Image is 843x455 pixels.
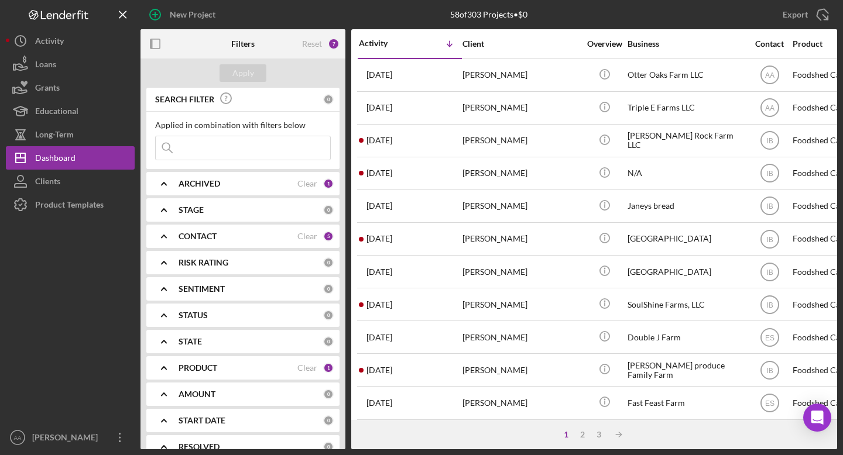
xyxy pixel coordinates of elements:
[765,399,774,408] text: ES
[783,3,808,26] div: Export
[6,53,135,76] a: Loans
[35,123,74,149] div: Long-Term
[14,435,22,441] text: AA
[628,191,745,222] div: Janeys bread
[628,289,745,320] div: SoulShine Farms, LLC
[628,60,745,91] div: Otter Oaks Farm LLC
[155,95,214,104] b: SEARCH FILTER
[297,179,317,188] div: Clear
[462,322,580,353] div: [PERSON_NAME]
[35,170,60,196] div: Clients
[366,103,392,112] time: 2025-07-18 19:09
[328,38,340,50] div: 7
[462,354,580,385] div: [PERSON_NAME]
[591,430,607,439] div: 3
[628,92,745,123] div: Triple E Farms LLC
[323,231,334,242] div: 5
[462,223,580,254] div: [PERSON_NAME]
[574,430,591,439] div: 2
[766,137,773,145] text: IB
[765,104,774,112] text: AA
[179,205,204,215] b: STAGE
[323,415,334,426] div: 0
[628,39,745,49] div: Business
[179,416,225,425] b: START DATE
[628,256,745,287] div: [GEOGRAPHIC_DATA]
[323,336,334,347] div: 0
[765,333,774,342] text: ES
[179,258,228,267] b: RISK RATING
[35,146,76,173] div: Dashboard
[765,71,774,80] text: AA
[366,136,392,145] time: 2025-01-21 20:35
[462,191,580,222] div: [PERSON_NAME]
[179,363,217,373] b: PRODUCT
[771,3,837,26] button: Export
[803,404,831,432] div: Open Intercom Messenger
[35,99,78,126] div: Educational
[462,158,580,189] div: [PERSON_NAME]
[170,3,215,26] div: New Project
[35,76,60,102] div: Grants
[6,123,135,146] button: Long-Term
[323,389,334,399] div: 0
[29,426,105,452] div: [PERSON_NAME]
[6,76,135,99] button: Grants
[155,120,331,130] div: Applied in combination with filters below
[140,3,227,26] button: New Project
[323,205,334,215] div: 0
[748,39,791,49] div: Contact
[366,201,392,211] time: 2025-01-13 16:26
[766,202,773,211] text: IB
[462,256,580,287] div: [PERSON_NAME]
[323,310,334,320] div: 0
[6,170,135,193] button: Clients
[462,125,580,156] div: [PERSON_NAME]
[766,235,773,243] text: IB
[766,170,773,178] text: IB
[366,333,392,342] time: 2024-05-29 19:16
[35,29,64,56] div: Activity
[323,94,334,105] div: 0
[462,60,580,91] div: [PERSON_NAME]
[628,158,745,189] div: N/A
[628,223,745,254] div: [GEOGRAPHIC_DATA]
[179,389,215,399] b: AMOUNT
[462,289,580,320] div: [PERSON_NAME]
[366,267,392,277] time: 2024-11-06 13:27
[179,284,225,294] b: SENTIMENT
[6,146,135,170] button: Dashboard
[366,398,392,408] time: 2024-05-22 16:55
[366,234,392,243] time: 2024-12-16 21:30
[462,387,580,418] div: [PERSON_NAME]
[220,64,266,82] button: Apply
[558,430,574,439] div: 1
[462,92,580,123] div: [PERSON_NAME]
[766,301,773,309] text: IB
[297,363,317,373] div: Clear
[6,193,135,216] button: Product Templates
[323,257,334,268] div: 0
[628,322,745,353] div: Double J Farm
[179,311,208,320] b: STATUS
[628,125,745,156] div: [PERSON_NAME] Rock Farm LLC
[231,39,255,49] b: Filters
[462,39,580,49] div: Client
[297,232,317,241] div: Clear
[359,39,410,48] div: Activity
[766,268,773,276] text: IB
[6,99,135,123] a: Educational
[302,39,322,49] div: Reset
[6,426,135,449] button: AA[PERSON_NAME]
[6,29,135,53] button: Activity
[35,193,104,219] div: Product Templates
[323,284,334,294] div: 0
[179,179,220,188] b: ARCHIVED
[366,300,392,309] time: 2024-09-23 19:17
[323,178,334,189] div: 1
